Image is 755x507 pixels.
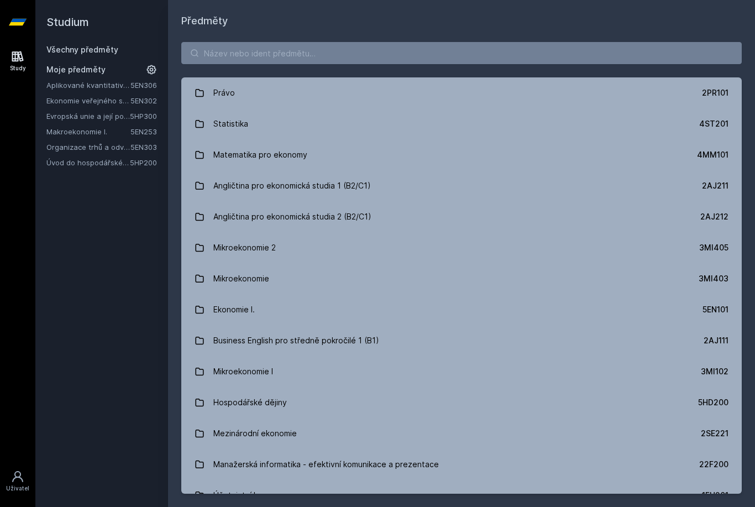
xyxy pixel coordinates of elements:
a: 5EN303 [130,143,157,151]
a: Hospodářské dějiny 5HD200 [181,387,742,418]
div: 3MI405 [699,242,728,253]
div: Manažerská informatika - efektivní komunikace a prezentace [213,453,439,475]
a: Evropská unie a její politiky [46,111,130,122]
a: Mikroekonomie I 3MI102 [181,356,742,387]
a: Aplikované kvantitativní metody I [46,80,130,91]
div: 2AJ212 [700,211,728,222]
a: Mikroekonomie 3MI403 [181,263,742,294]
a: Matematika pro ekonomy 4MM101 [181,139,742,170]
div: Angličtina pro ekonomická studia 1 (B2/C1) [213,175,371,197]
div: 3MI403 [699,273,728,284]
a: 5HP200 [130,158,157,167]
div: 2SE221 [701,428,728,439]
h1: Předměty [181,13,742,29]
span: Moje předměty [46,64,106,75]
div: 1FU201 [702,490,728,501]
a: Business English pro středně pokročilé 1 (B1) 2AJ111 [181,325,742,356]
a: Všechny předměty [46,45,118,54]
div: 3MI102 [701,366,728,377]
a: Makroekonomie I. [46,126,130,137]
div: Uživatel [6,484,29,493]
a: Mezinárodní ekonomie 2SE221 [181,418,742,449]
div: Mikroekonomie [213,268,269,290]
a: Ekonomie veřejného sektoru [46,95,130,106]
a: 5EN253 [130,127,157,136]
div: 2PR101 [702,87,728,98]
div: Mezinárodní ekonomie [213,422,297,445]
div: 4ST201 [699,118,728,129]
a: 5EN306 [130,81,157,90]
div: Mikroekonomie I [213,360,273,383]
div: 4MM101 [697,149,728,160]
a: Ekonomie I. 5EN101 [181,294,742,325]
div: Study [10,64,26,72]
div: 5HD200 [698,397,728,408]
a: Právo 2PR101 [181,77,742,108]
a: Angličtina pro ekonomická studia 2 (B2/C1) 2AJ212 [181,201,742,232]
div: Účetnictví I. [213,484,258,506]
a: Mikroekonomie 2 3MI405 [181,232,742,263]
input: Název nebo ident předmětu… [181,42,742,64]
a: Úvod do hospodářské a sociální politiky [46,157,130,168]
div: Mikroekonomie 2 [213,237,276,259]
div: 5EN101 [702,304,728,315]
div: Právo [213,82,235,104]
a: Study [2,44,33,78]
div: Angličtina pro ekonomická studia 2 (B2/C1) [213,206,371,228]
a: 5EN302 [130,96,157,105]
div: Business English pro středně pokročilé 1 (B1) [213,330,379,352]
a: Angličtina pro ekonomická studia 1 (B2/C1) 2AJ211 [181,170,742,201]
div: Matematika pro ekonomy [213,144,307,166]
div: 22F200 [699,459,728,470]
div: Hospodářské dějiny [213,391,287,414]
a: Manažerská informatika - efektivní komunikace a prezentace 22F200 [181,449,742,480]
a: Statistika 4ST201 [181,108,742,139]
a: 5HP300 [130,112,157,121]
a: Organizace trhů a odvětví [46,142,130,153]
a: Uživatel [2,464,33,498]
div: 2AJ211 [702,180,728,191]
div: 2AJ111 [704,335,728,346]
div: Statistika [213,113,248,135]
div: Ekonomie I. [213,299,255,321]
